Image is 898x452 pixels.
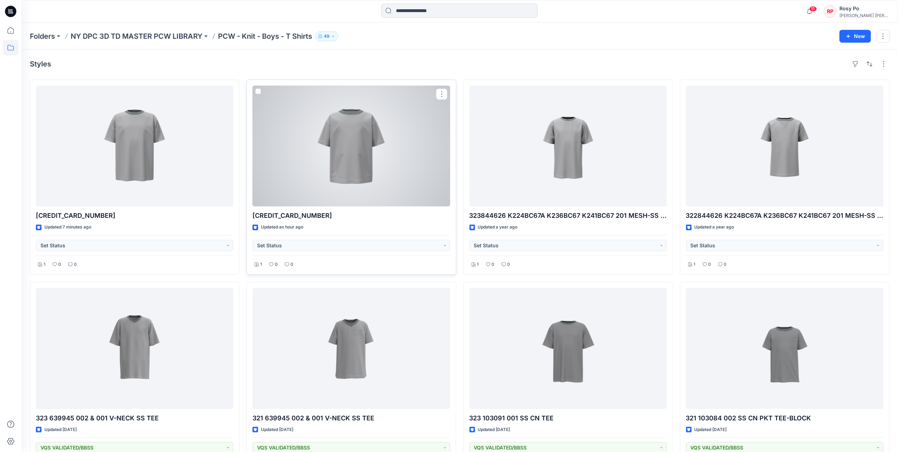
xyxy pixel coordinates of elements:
[252,211,450,221] p: [CREDIT_CARD_NUMBER]
[261,224,303,231] p: Updated an hour ago
[71,31,202,41] a: NY DPC 3D TD MASTER PCW LIBRARY
[695,224,734,231] p: Updated a year ago
[492,261,495,268] p: 0
[839,30,871,43] button: New
[74,261,77,268] p: 0
[36,413,233,423] p: 323 639945 002 & 001 V-NECK SS TEE
[477,261,479,268] p: 1
[36,86,233,206] a: 641835 001 323
[839,13,889,18] div: [PERSON_NAME] [PERSON_NAME]
[507,261,510,268] p: 0
[469,413,667,423] p: 323 103091 001 SS CN TEE
[478,426,510,434] p: Updated [DATE]
[315,31,338,41] button: 49
[708,261,711,268] p: 0
[44,224,91,231] p: Updated 7 minutes ago
[36,211,233,221] p: [CREDIT_CARD_NUMBER]
[686,413,883,423] p: 321 103084 002 SS CN PKT TEE-BLOCK
[469,86,667,206] a: 323844626 K224BC67A K236BC67 K241BC67 201 MESH-SS CN-KNIT SHIRTS-TSHIRT
[686,86,883,206] a: 322844626 K224BC67A K236BC67 K241BC67 201 MESH-SS CN-KNIT SHIRTS-TSHIRT
[252,413,450,423] p: 321 639945 002 & 001 V-NECK SS TEE
[261,426,293,434] p: Updated [DATE]
[839,4,889,13] div: Rosy Po
[686,211,883,221] p: 322844626 K224BC67A K236BC67 K241BC67 201 MESH-SS CN-KNIT SHIRTS-TSHIRT
[218,31,312,41] p: PCW - Knit - Boys - T Shirts
[36,288,233,409] a: 323 639945 002 & 001 V-NECK SS TEE
[30,31,55,41] a: Folders
[290,261,293,268] p: 0
[252,288,450,409] a: 321 639945 002 & 001 V-NECK SS TEE
[469,211,667,221] p: 323844626 K224BC67A K236BC67 K241BC67 201 MESH-SS CN-KNIT SHIRTS-TSHIRT
[30,60,51,68] h4: Styles
[44,426,77,434] p: Updated [DATE]
[686,288,883,409] a: 321 103084 002 SS CN PKT TEE-BLOCK
[724,261,727,268] p: 0
[260,261,262,268] p: 1
[824,5,837,18] div: RP
[469,288,667,409] a: 323 103091 001 SS CN TEE
[694,261,696,268] p: 1
[324,32,330,40] p: 49
[478,224,518,231] p: Updated a year ago
[252,86,450,206] a: 641836 001 322
[695,426,727,434] p: Updated [DATE]
[58,261,61,268] p: 0
[275,261,278,268] p: 0
[809,6,817,12] span: 11
[44,261,45,268] p: 1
